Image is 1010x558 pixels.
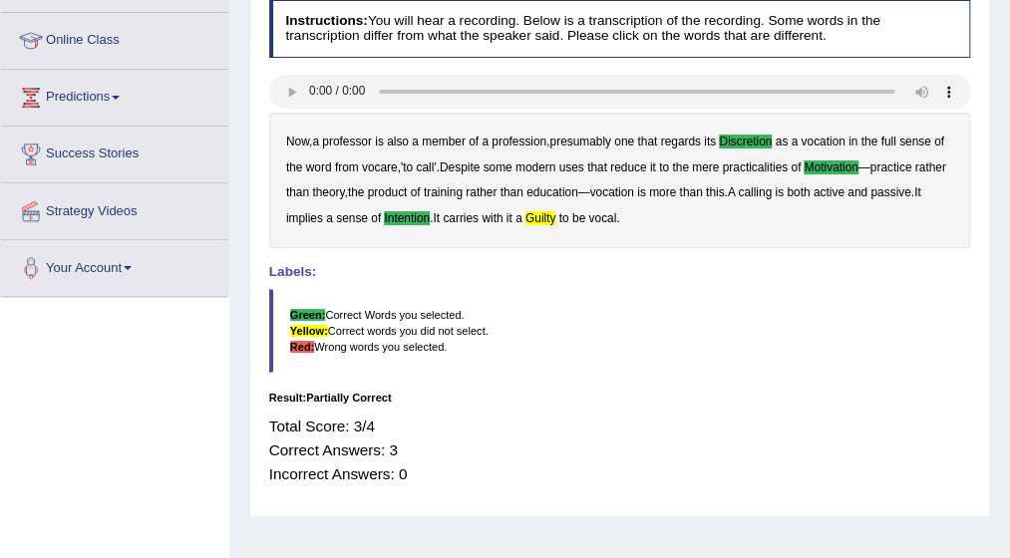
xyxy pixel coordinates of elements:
b: intention [384,211,430,225]
b: professor [322,135,372,148]
b: regards [660,135,700,148]
b: than [286,185,309,199]
b: it [506,211,512,225]
b: sense [336,211,368,225]
b: full [880,135,895,148]
b: its [704,135,716,148]
b: presumably [549,135,610,148]
b: a [326,211,333,225]
b: is [775,185,784,199]
b: vocare [362,160,398,174]
b: with [482,211,503,225]
b: of [371,211,381,225]
b: this [706,185,725,199]
b: it [650,160,656,174]
a: Your Account [1,240,228,290]
b: product [368,185,408,199]
b: A [728,185,735,199]
b: some [483,160,511,174]
b: the [286,160,303,174]
b: vocation [801,135,844,148]
b: one [614,135,634,148]
b: call' [416,160,436,174]
b: as [776,135,789,148]
b: and [847,185,867,199]
b: theory [312,185,344,199]
b: to [659,160,669,174]
b: implies [286,211,323,225]
b: active [814,185,844,199]
a: Online Class [1,13,228,63]
a: Predictions [1,70,228,120]
b: Yellow: [290,325,328,337]
b: be [572,211,585,225]
b: of [791,160,801,174]
b: that [587,160,607,174]
div: Result: [269,390,971,406]
b: the [861,135,878,148]
b: 'to [401,160,413,174]
b: a [791,135,798,148]
b: in [848,135,857,148]
b: also [387,135,409,148]
b: both [787,185,810,199]
b: vocation [589,185,633,199]
b: Now [286,135,309,148]
b: than [501,185,523,199]
b: profession [492,135,546,148]
b: is [637,185,646,199]
b: mere [692,160,719,174]
b: calling [738,185,772,199]
b: It [914,185,921,199]
b: to [559,211,569,225]
blockquote: Correct Words you selected. Correct words you did not select. Wrong words you selected. [269,289,971,374]
b: motivation [804,160,857,174]
b: a [482,135,489,148]
b: modern [515,160,555,174]
b: of [469,135,479,148]
b: education [526,185,578,199]
b: vocal [588,211,616,225]
b: from [335,160,359,174]
b: that [637,135,657,148]
b: the [348,185,365,199]
b: Despite [440,160,480,174]
b: practicalities [723,160,788,174]
b: more [649,185,676,199]
b: a [515,211,522,225]
b: of [411,185,421,199]
b: discretion [719,135,772,148]
div: Total Score: 3/4 Correct Answers: 3 Incorrect Answers: 0 [269,407,971,494]
b: passive [870,185,910,199]
b: practice [870,160,912,174]
b: word [306,160,332,174]
b: is [375,135,384,148]
b: reduce [610,160,646,174]
b: Instructions: [285,13,367,28]
b: rather [915,160,946,174]
b: a [312,135,319,148]
b: rather [466,185,497,199]
b: sense [899,135,931,148]
b: Green: [290,309,326,321]
h4: Labels: [269,265,971,280]
b: carries [443,211,479,225]
a: Success Stories [1,127,228,176]
b: a [412,135,419,148]
a: Strategy Videos [1,183,228,233]
b: member [422,135,466,148]
b: than [679,185,702,199]
b: It [433,211,440,225]
b: training [424,185,463,199]
b: Red: [290,341,315,353]
b: uses [559,160,584,174]
b: the [672,160,689,174]
b: of [934,135,944,148]
b: guilty [525,211,555,225]
div: , , , . — , — . . . . [269,113,971,248]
